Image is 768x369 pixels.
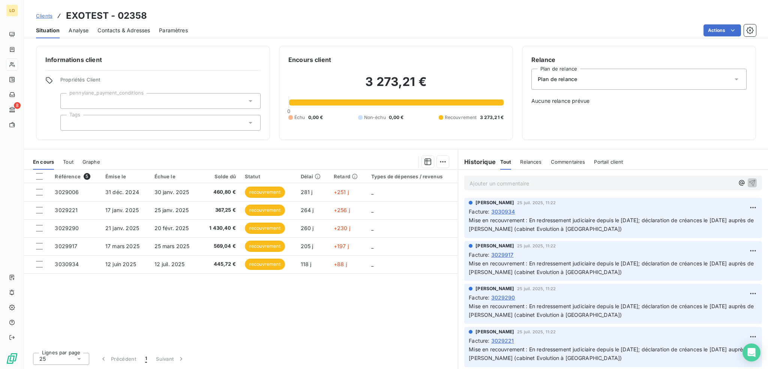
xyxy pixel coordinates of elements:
h6: Informations client [45,55,261,64]
span: En cours [33,159,54,165]
span: 260 j [301,225,314,231]
span: 25 juil. 2025, 11:22 [517,286,556,291]
span: 367,25 € [204,206,235,214]
span: 445,72 € [204,261,235,268]
span: Mise en recouvrement : En redressement judiciaire depuis le [DATE]; déclaration de créances le [D... [469,346,755,361]
div: Délai [301,173,325,179]
span: 25 janv. 2025 [154,207,189,213]
h6: Relance [531,55,747,64]
span: Situation [36,27,60,34]
span: recouvrement [245,241,285,252]
h2: 3 273,21 € [288,74,504,97]
h6: Historique [458,157,496,166]
span: 3029006 [55,189,79,195]
span: 25 mars 2025 [154,243,190,249]
span: 30 janv. 2025 [154,189,189,195]
span: 17 janv. 2025 [105,207,139,213]
input: Ajouter une valeur [67,119,73,126]
span: Recouvrement [445,114,477,121]
span: [PERSON_NAME] [475,199,514,206]
h6: Encours client [288,55,331,64]
span: 12 juin 2025 [105,261,136,267]
div: Types de dépenses / revenus [371,173,453,179]
span: 3030934 [55,261,79,267]
span: [PERSON_NAME] [475,242,514,249]
span: Tout [63,159,73,165]
a: Clients [36,12,52,20]
span: 281 j [301,189,313,195]
h3: EXOTEST - 02358 [66,9,147,23]
span: 25 juil. 2025, 11:22 [517,244,556,248]
input: Ajouter une valeur [67,98,73,104]
span: 1 [145,355,147,363]
span: 3029917 [55,243,77,249]
span: [PERSON_NAME] [475,328,514,335]
button: Actions [703,24,741,36]
span: Facture : [469,337,489,345]
span: 3029917 [491,251,514,259]
span: 20 févr. 2025 [154,225,189,231]
span: Mise en recouvrement : En redressement judiciaire depuis le [DATE]; déclaration de créances le [D... [469,217,755,232]
span: 1 430,40 € [204,224,235,232]
button: Précédent [95,351,141,367]
span: Commentaires [551,159,585,165]
span: Facture : [469,294,489,301]
span: 569,04 € [204,242,235,250]
span: Propriétés Client [60,77,261,87]
span: 0,00 € [389,114,404,121]
span: 118 j [301,261,312,267]
span: 3029221 [491,337,514,345]
div: Retard [334,173,362,179]
span: Analyse [69,27,88,34]
span: 8 [14,102,21,109]
span: +230 j [334,225,350,231]
span: Mise en recouvrement : En redressement judiciaire depuis le [DATE]; déclaration de créances le [D... [469,260,755,275]
img: Logo LeanPay [6,352,18,364]
span: recouvrement [245,223,285,234]
span: _ [371,261,373,267]
span: Échu [294,114,305,121]
div: Solde dû [204,173,235,179]
span: 3029290 [55,225,79,231]
span: Facture : [469,251,489,259]
span: 0,00 € [308,114,323,121]
span: Facture : [469,208,489,215]
span: 25 [39,355,46,363]
div: Référence [55,173,96,180]
span: 5 [84,173,90,180]
span: +88 j [334,261,347,267]
span: [PERSON_NAME] [475,285,514,292]
span: +256 j [334,207,350,213]
span: Paramètres [159,27,188,34]
span: 3 273,21 € [480,114,504,121]
span: Aucune relance prévue [531,97,747,105]
span: Non-échu [364,114,386,121]
span: Tout [500,159,511,165]
span: 25 juil. 2025, 11:22 [517,200,556,205]
span: +197 j [334,243,349,249]
span: +251 j [334,189,349,195]
span: 3030934 [491,208,515,215]
span: 3029290 [491,294,515,301]
span: _ [371,189,373,195]
div: Statut [245,173,292,179]
span: 460,80 € [204,188,235,196]
span: recouvrement [245,205,285,216]
span: Plan de relance [538,75,577,83]
span: Contacts & Adresses [97,27,150,34]
span: _ [371,225,373,231]
div: LO [6,5,18,17]
span: _ [371,207,373,213]
span: recouvrement [245,187,285,198]
button: Suivant [151,351,189,367]
span: 25 juil. 2025, 11:22 [517,330,556,334]
span: Portail client [594,159,623,165]
span: 12 juil. 2025 [154,261,185,267]
span: 17 mars 2025 [105,243,139,249]
span: Relances [520,159,541,165]
button: 1 [141,351,151,367]
span: 3029221 [55,207,78,213]
div: Échue le [154,173,196,179]
span: recouvrement [245,259,285,270]
span: _ [371,243,373,249]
